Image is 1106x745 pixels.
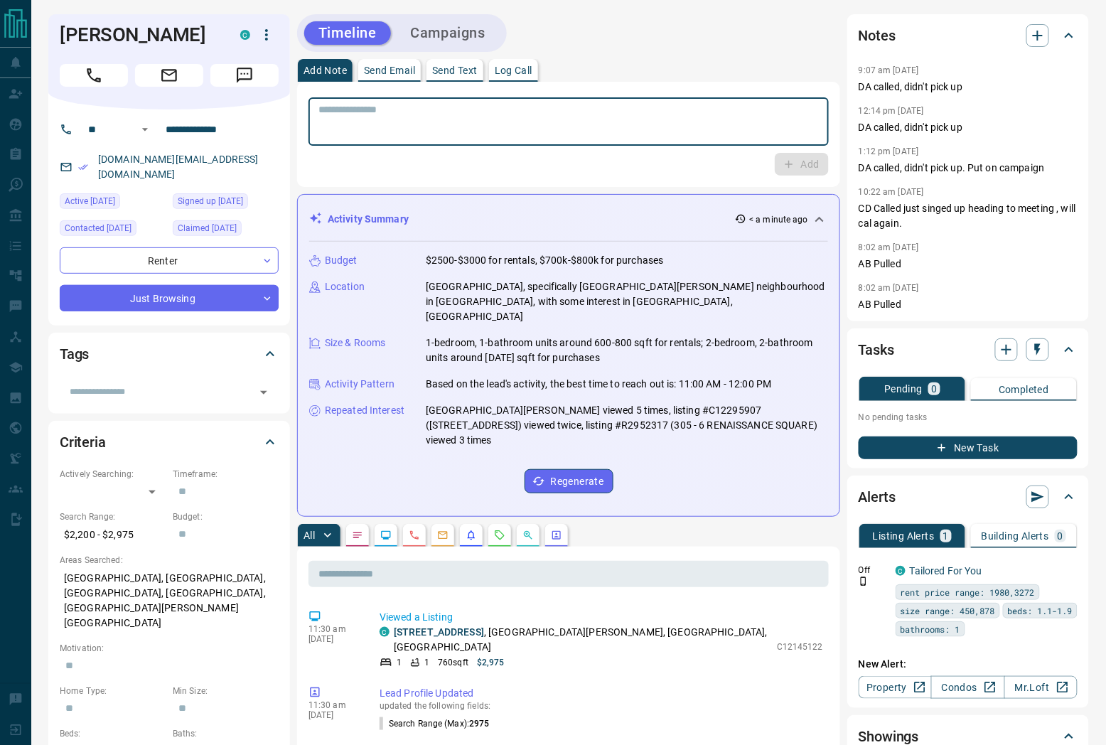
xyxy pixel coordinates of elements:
[432,65,478,75] p: Send Text
[60,554,279,567] p: Areas Searched:
[380,686,823,701] p: Lead Profile Updated
[943,531,949,541] p: 1
[859,338,894,361] h2: Tasks
[859,257,1078,272] p: AB Pulled
[308,710,358,720] p: [DATE]
[173,468,279,481] p: Timeframe:
[240,30,250,40] div: condos.ca
[859,146,919,156] p: 1:12 pm [DATE]
[60,64,128,87] span: Call
[173,510,279,523] p: Budget:
[308,634,358,644] p: [DATE]
[931,384,937,394] p: 0
[873,531,935,541] p: Listing Alerts
[380,701,823,711] p: updated the following fields:
[65,194,115,208] span: Active [DATE]
[352,530,363,541] svg: Notes
[859,24,896,47] h2: Notes
[859,120,1078,135] p: DA called, didn't pick up
[777,641,823,653] p: C12145122
[859,18,1078,53] div: Notes
[325,253,358,268] p: Budget
[901,604,995,618] span: size range: 450,878
[60,468,166,481] p: Actively Searching:
[60,220,166,240] div: Tue Sep 30 2025
[551,530,562,541] svg: Agent Actions
[173,220,279,240] div: Mon Feb 10 2025
[304,530,315,540] p: All
[60,510,166,523] p: Search Range:
[78,162,88,172] svg: Email Verified
[859,333,1078,367] div: Tasks
[469,719,489,729] span: 2975
[325,403,404,418] p: Repeated Interest
[859,201,1078,231] p: CD Called just singed up heading to meeting , will cal again.
[884,384,923,394] p: Pending
[859,480,1078,514] div: Alerts
[525,469,613,493] button: Regenerate
[859,436,1078,459] button: New Task
[397,21,500,45] button: Campaigns
[309,206,828,232] div: Activity Summary< a minute ago
[859,106,924,116] p: 12:14 pm [DATE]
[859,297,1078,312] p: AB Pulled
[1008,604,1073,618] span: beds: 1.1-1.9
[364,65,415,75] p: Send Email
[477,656,505,669] p: $2,975
[859,283,919,293] p: 8:02 am [DATE]
[426,279,828,324] p: [GEOGRAPHIC_DATA], specifically [GEOGRAPHIC_DATA][PERSON_NAME] neighbourhood in [GEOGRAPHIC_DATA]...
[901,585,1035,599] span: rent price range: 1980,3272
[494,530,505,541] svg: Requests
[380,610,823,625] p: Viewed a Listing
[325,336,386,350] p: Size & Rooms
[380,627,390,637] div: condos.ca
[859,676,932,699] a: Property
[304,65,347,75] p: Add Note
[178,221,237,235] span: Claimed [DATE]
[60,193,166,213] div: Fri Oct 10 2025
[60,247,279,274] div: Renter
[859,564,887,577] p: Off
[380,530,392,541] svg: Lead Browsing Activity
[437,530,449,541] svg: Emails
[859,486,896,508] h2: Alerts
[931,676,1004,699] a: Condos
[173,193,279,213] div: Sat Feb 08 2025
[308,624,358,634] p: 11:30 am
[397,656,402,669] p: 1
[859,65,919,75] p: 9:07 am [DATE]
[394,625,770,655] p: , [GEOGRAPHIC_DATA][PERSON_NAME], [GEOGRAPHIC_DATA], [GEOGRAPHIC_DATA]
[60,567,279,635] p: [GEOGRAPHIC_DATA], [GEOGRAPHIC_DATA], [GEOGRAPHIC_DATA], [GEOGRAPHIC_DATA], [GEOGRAPHIC_DATA][PER...
[1058,531,1063,541] p: 0
[426,377,772,392] p: Based on the lead's activity, the best time to reach out is: 11:00 AM - 12:00 PM
[409,530,420,541] svg: Calls
[859,242,919,252] p: 8:02 am [DATE]
[60,685,166,697] p: Home Type:
[173,685,279,697] p: Min Size:
[60,285,279,311] div: Just Browsing
[65,221,131,235] span: Contacted [DATE]
[1004,676,1078,699] a: Mr.Loft
[426,253,664,268] p: $2500-$3000 for rentals, $700k-$800k for purchases
[982,531,1049,541] p: Building Alerts
[380,717,490,730] p: Search Range (Max) :
[308,700,358,710] p: 11:30 am
[136,121,154,138] button: Open
[424,656,429,669] p: 1
[466,530,477,541] svg: Listing Alerts
[901,622,960,636] span: bathrooms: 1
[325,279,365,294] p: Location
[210,64,279,87] span: Message
[135,64,203,87] span: Email
[328,212,409,227] p: Activity Summary
[60,23,219,46] h1: [PERSON_NAME]
[60,343,89,365] h2: Tags
[60,431,106,454] h2: Criteria
[98,154,259,180] a: [DOMAIN_NAME][EMAIL_ADDRESS][DOMAIN_NAME]
[522,530,534,541] svg: Opportunities
[859,577,869,586] svg: Push Notification Only
[426,336,828,365] p: 1-bedroom, 1-bathroom units around 600-800 sqft for rentals; 2-bedroom, 2-bathroom units around [...
[60,727,166,740] p: Beds:
[910,565,982,577] a: Tailored For You
[60,425,279,459] div: Criteria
